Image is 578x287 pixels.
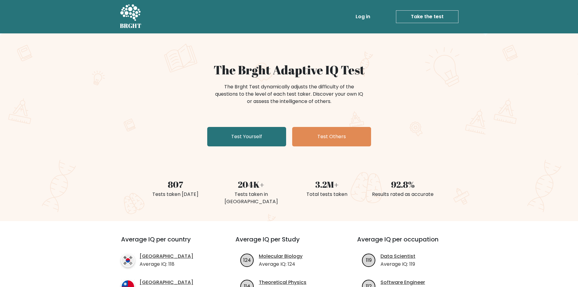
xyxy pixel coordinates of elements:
text: 119 [366,256,372,263]
p: Average IQ: 124 [259,261,303,268]
h5: BRGHT [120,22,142,29]
div: 3.2M+ [293,178,361,191]
div: 204K+ [217,178,286,191]
div: Tests taken in [GEOGRAPHIC_DATA] [217,191,286,205]
h3: Average IQ per country [121,236,214,250]
p: Average IQ: 119 [380,261,415,268]
text: 124 [243,256,251,263]
a: Data Scientist [380,253,415,260]
a: Log in [353,11,373,23]
a: [GEOGRAPHIC_DATA] [140,279,193,286]
h3: Average IQ per Study [235,236,343,250]
div: 807 [141,178,210,191]
a: Software Engineer [380,279,425,286]
img: country [121,254,135,267]
p: Average IQ: 118 [140,261,193,268]
a: BRGHT [120,2,142,31]
div: The Brght Test dynamically adjusts the difficulty of the questions to the level of each test take... [213,83,365,105]
div: Results rated as accurate [369,191,437,198]
a: Theoretical Physics [259,279,306,286]
h3: Average IQ per occupation [357,236,464,250]
a: Test Yourself [207,127,286,146]
a: [GEOGRAPHIC_DATA] [140,253,193,260]
h1: The Brght Adaptive IQ Test [141,63,437,77]
div: Tests taken [DATE] [141,191,210,198]
a: Molecular Biology [259,253,303,260]
a: Test Others [292,127,371,146]
div: 92.8% [369,178,437,191]
div: Total tests taken [293,191,361,198]
a: Take the test [396,10,458,23]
